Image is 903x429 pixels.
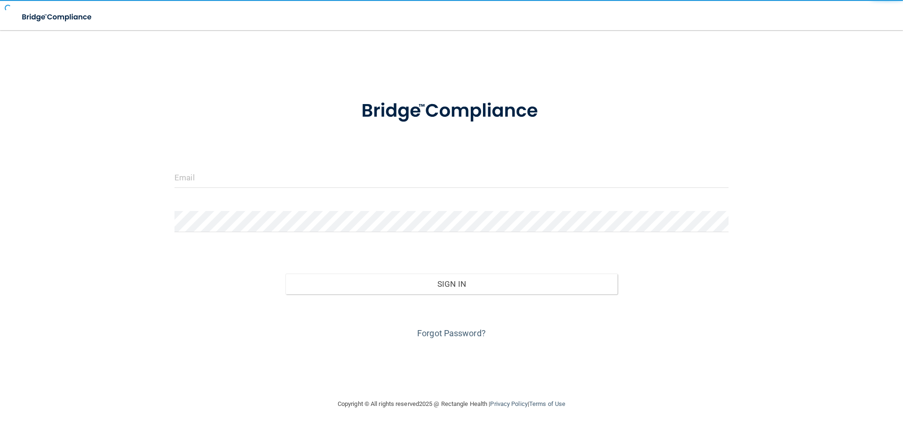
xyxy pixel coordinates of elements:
div: Copyright © All rights reserved 2025 @ Rectangle Health | | [280,389,623,419]
a: Terms of Use [529,400,565,407]
img: bridge_compliance_login_screen.278c3ca4.svg [342,87,561,136]
img: bridge_compliance_login_screen.278c3ca4.svg [14,8,101,27]
input: Email [174,167,729,188]
button: Sign In [285,274,618,294]
a: Privacy Policy [490,400,527,407]
a: Forgot Password? [417,328,486,338]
